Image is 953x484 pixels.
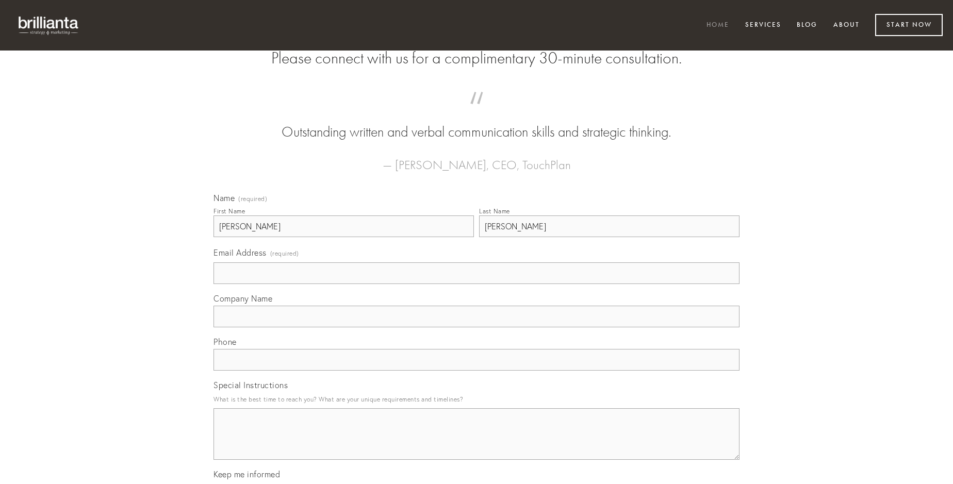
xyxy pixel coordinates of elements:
[738,17,788,34] a: Services
[213,247,267,258] span: Email Address
[230,102,723,122] span: “
[875,14,943,36] a: Start Now
[230,142,723,175] figcaption: — [PERSON_NAME], CEO, TouchPlan
[213,293,272,304] span: Company Name
[213,392,740,406] p: What is the best time to reach you? What are your unique requirements and timelines?
[700,17,736,34] a: Home
[827,17,866,34] a: About
[213,380,288,390] span: Special Instructions
[790,17,824,34] a: Blog
[270,246,299,260] span: (required)
[213,469,280,479] span: Keep me informed
[213,207,245,215] div: First Name
[238,196,267,202] span: (required)
[213,337,237,347] span: Phone
[230,102,723,142] blockquote: Outstanding written and verbal communication skills and strategic thinking.
[213,48,740,68] h2: Please connect with us for a complimentary 30-minute consultation.
[479,207,510,215] div: Last Name
[10,10,88,40] img: brillianta - research, strategy, marketing
[213,193,235,203] span: Name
